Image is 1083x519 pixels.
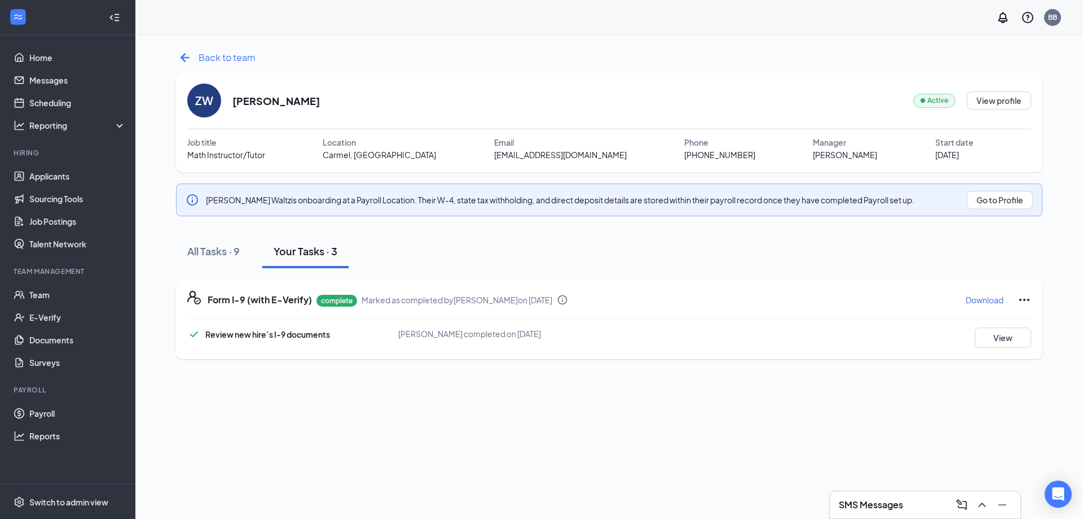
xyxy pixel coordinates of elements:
svg: Notifications [996,11,1010,24]
div: BB [1048,12,1057,22]
a: Sourcing Tools [29,187,126,210]
span: Phone [684,136,708,149]
a: Talent Network [29,233,126,255]
span: Carmel, [GEOGRAPHIC_DATA] [323,149,436,161]
h5: Form I-9 (with E-Verify) [208,294,312,306]
span: Job title [187,136,217,149]
svg: QuestionInfo [1021,11,1034,24]
svg: Checkmark [187,328,201,341]
span: [PERSON_NAME] [813,149,877,161]
button: ComposeMessage [953,496,971,514]
svg: Minimize [996,498,1009,512]
svg: Collapse [109,12,120,23]
a: Surveys [29,351,126,374]
svg: Info [557,294,568,306]
svg: ChevronUp [975,498,989,512]
svg: ComposeMessage [955,498,968,512]
a: Documents [29,329,126,351]
span: Start date [935,136,974,149]
a: Messages [29,69,126,91]
div: All Tasks · 9 [187,244,240,258]
a: Job Postings [29,210,126,233]
svg: WorkstreamLogo [12,11,24,23]
button: Download [965,291,1004,309]
svg: Analysis [14,120,25,131]
a: Payroll [29,402,126,425]
span: [PERSON_NAME] completed on [DATE] [398,329,541,339]
svg: Info [186,193,199,207]
div: Hiring [14,148,124,158]
span: Review new hire’s I-9 documents [205,329,330,339]
a: E-Verify [29,306,126,329]
a: ArrowLeftNewBack to team [176,49,256,67]
a: Applicants [29,165,126,187]
a: Home [29,46,126,69]
div: Your Tasks · 3 [274,244,337,258]
span: Marked as completed by [PERSON_NAME] on [DATE] [362,295,552,305]
span: Manager [813,136,846,149]
span: Back to team [199,50,256,64]
h3: SMS Messages [839,499,903,511]
a: Team [29,284,126,306]
svg: Settings [14,496,25,508]
p: complete [316,295,357,307]
span: Email [494,136,514,149]
p: Download [966,294,1003,306]
span: [PHONE_NUMBER] [684,149,755,161]
div: Open Intercom Messenger [1045,481,1072,508]
span: [EMAIL_ADDRESS][DOMAIN_NAME] [494,149,627,161]
div: Reporting [29,120,126,131]
button: View [975,328,1031,348]
span: Active [927,95,948,106]
span: [DATE] [935,149,959,161]
svg: ArrowLeftNew [176,49,194,67]
span: Location [323,136,356,149]
svg: FormI9EVerifyIcon [187,291,201,304]
button: Minimize [993,496,1011,514]
div: Team Management [14,267,124,276]
span: [PERSON_NAME] Waltz is onboarding at a Payroll Location. Their W-4, state tax withholding, and di... [206,195,914,205]
div: Payroll [14,385,124,395]
h2: [PERSON_NAME] [232,94,320,108]
span: Math Instructor/Tutor [187,149,265,161]
a: Reports [29,425,126,447]
div: ZW [195,93,213,108]
div: Switch to admin view [29,496,108,508]
button: Go to Profile [967,191,1033,209]
svg: Ellipses [1018,293,1031,307]
button: ChevronUp [973,496,991,514]
button: View profile [967,91,1031,110]
a: Scheduling [29,91,126,114]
